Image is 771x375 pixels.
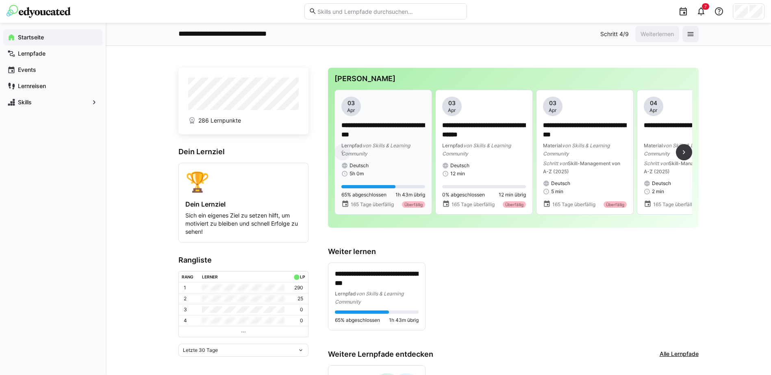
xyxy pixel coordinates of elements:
span: Apr [347,107,355,114]
span: 165 Tage überfällig [351,201,394,208]
span: Skill-Management von A-Z (2025) [543,160,620,175]
h3: Weiter lernen [328,247,699,256]
span: 2 min [652,188,664,195]
span: von Skills & Learning Community [335,291,404,305]
div: LP [300,274,305,279]
p: 3 [184,306,187,313]
h4: Dein Lernziel [185,200,302,208]
span: 03 [549,99,556,107]
span: Weiterlernen [639,30,675,38]
h3: Weitere Lernpfade entdecken [328,350,433,359]
span: 12 min übrig [499,192,526,198]
span: 5h 0m [350,170,364,177]
span: Skill-Management von A-Z (2025) [644,160,721,175]
span: Deutsch [350,162,369,169]
p: 1 [184,284,186,291]
span: von Skills & Learning Community [644,142,710,157]
span: Lernpfad [341,142,363,149]
h3: Rangliste [178,256,308,265]
p: Schritt 4/9 [600,30,629,38]
span: 65% abgeschlossen [341,192,387,198]
span: 165 Tage überfällig [653,201,696,208]
span: 165 Tage überfällig [452,201,495,208]
span: Lernpfad [335,291,356,297]
div: 🏆 [185,170,302,194]
p: 25 [298,295,303,302]
span: 7 [704,4,707,9]
span: Lernpfad [442,142,463,149]
div: Überfällig [402,201,425,208]
span: 03 [448,99,456,107]
span: 04 [650,99,657,107]
span: Material [644,142,663,149]
p: 0 [300,317,303,324]
p: 0 [300,306,303,313]
span: Apr [649,107,657,114]
span: 0% abgeschlossen [442,192,485,198]
span: Apr [549,107,556,114]
span: 12 min [450,170,465,177]
span: 1h 43m übrig [395,192,425,198]
span: Material [543,142,562,149]
p: Sich ein eigenes Ziel zu setzen hilft, um motiviert zu bleiben und schnell Erfolge zu sehen! [185,211,302,236]
span: 286 Lernpunkte [198,116,241,125]
span: 65% abgeschlossen [335,317,380,323]
span: von Skills & Learning Community [341,142,410,157]
span: Schritt von [644,160,669,166]
h3: [PERSON_NAME] [334,74,692,83]
p: 2 [184,295,187,302]
span: von Skills & Learning Community [442,142,511,157]
span: Deutsch [551,180,570,187]
span: 1h 43m übrig [389,317,419,323]
div: Rang [182,274,193,279]
span: 165 Tage überfällig [552,201,595,208]
input: Skills und Lernpfade durchsuchen… [317,8,462,15]
span: 03 [347,99,355,107]
span: Letzte 30 Tage [183,347,218,353]
span: Schritt von [543,160,568,166]
p: 290 [294,284,303,291]
p: 4 [184,317,187,324]
span: Deutsch [450,162,469,169]
h3: Dein Lernziel [178,147,308,156]
span: Deutsch [652,180,671,187]
div: Überfällig [503,201,526,208]
span: von Skills & Learning Community [543,142,610,157]
span: 5 min [551,188,563,195]
div: Lerner [202,274,218,279]
a: Alle Lernpfade [660,350,699,359]
span: Apr [448,107,456,114]
div: Überfällig [604,201,627,208]
button: Weiterlernen [635,26,679,42]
